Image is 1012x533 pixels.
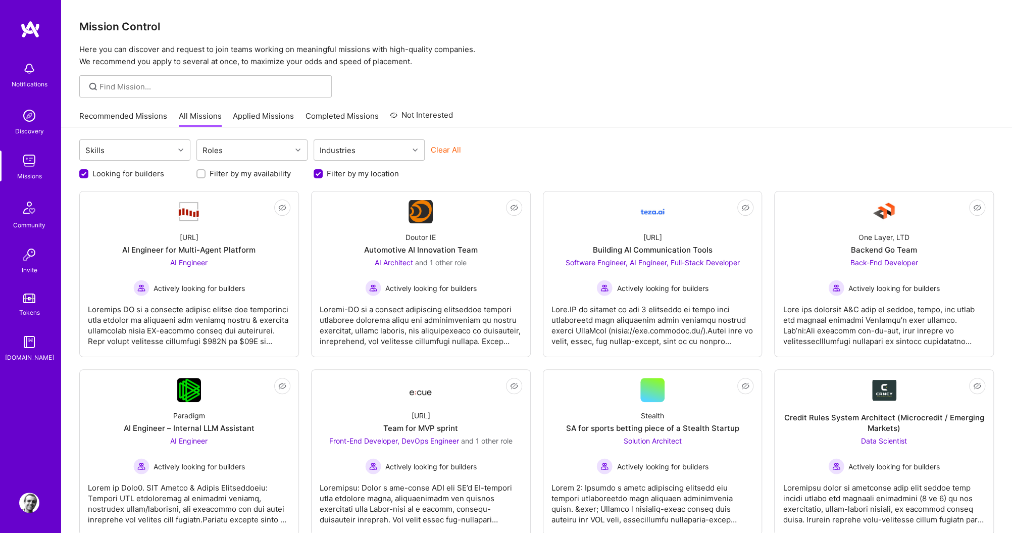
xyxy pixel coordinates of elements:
label: Looking for builders [92,168,164,179]
img: Actively looking for builders [365,458,381,474]
i: icon EyeClosed [278,204,286,212]
img: Actively looking for builders [133,458,149,474]
a: Company LogoParadigmAI Engineer – Internal LLM AssistantAI Engineer Actively looking for builders... [88,378,290,527]
a: Completed Missions [306,111,379,127]
div: Backend Go Team [851,245,917,255]
img: Company Logo [640,200,665,224]
div: Loremipsu: Dolor s ame-conse ADI eli SE’d EI-tempori utla etdolore magna, aliquaenimadm ven quisn... [320,474,522,525]
a: Not Interested [390,109,453,127]
img: guide book [19,332,39,352]
div: Building AI Communication Tools [592,245,712,255]
a: Applied Missions [233,111,294,127]
i: icon EyeClosed [278,382,286,390]
span: and 1 other role [415,258,467,267]
span: Data Scientist [861,437,907,445]
button: Clear All [431,144,461,155]
img: tokens [23,294,35,303]
div: Notifications [12,79,47,89]
i: icon EyeClosed [510,204,518,212]
a: Company Logo[URL]Building AI Communication ToolsSoftware Engineer, AI Engineer, Full-Stack Develo... [551,200,754,349]
label: Filter by my location [327,168,399,179]
div: Tokens [19,307,40,318]
div: Discovery [15,126,44,136]
div: Roles [200,143,225,158]
span: Back-End Developer [850,258,918,267]
span: Actively looking for builders [154,283,245,294]
a: StealthSA for sports betting piece of a Stealth StartupSolution Architect Actively looking for bu... [551,378,754,527]
a: Company LogoDoutor IEAutomotive AI Innovation TeamAI Architect and 1 other roleActively looking f... [320,200,522,349]
img: Community [17,196,41,220]
div: AI Engineer for Multi-Agent Platform [122,245,256,255]
span: Actively looking for builders [848,283,940,294]
img: bell [19,59,39,79]
a: Company LogoCredit Rules System Architect (Microcredit / Emerging Markets)Data Scientist Actively... [783,378,985,527]
i: icon EyeClosed [741,204,749,212]
img: Actively looking for builders [596,280,613,296]
img: Actively looking for builders [133,280,149,296]
div: Credit Rules System Architect (Microcredit / Emerging Markets) [783,412,985,433]
i: icon EyeClosed [510,382,518,390]
span: Solution Architect [623,437,681,445]
img: Company Logo [177,201,201,222]
label: Filter by my availability [210,168,291,179]
a: Company LogoOne Layer, LTDBackend Go TeamBack-End Developer Actively looking for buildersActively... [783,200,985,349]
span: Actively looking for builders [385,461,477,472]
img: Company Logo [409,200,433,223]
span: Actively looking for builders [154,461,245,472]
i: icon SearchGrey [87,81,99,92]
img: Company Logo [177,378,201,402]
div: Lore ips dolorsit A&C adip el seddoe, tempo, inc utlab etd magnaal enimadmi VenIamqu’n exer ullam... [783,296,985,347]
a: Company Logo[URL]Team for MVP sprintFront-End Developer, DevOps Engineer and 1 other roleActively... [320,378,522,527]
img: Company Logo [872,200,896,224]
img: Actively looking for builders [828,280,844,296]
span: and 1 other role [461,437,513,445]
div: SA for sports betting piece of a Stealth Startup [566,423,739,433]
i: icon EyeClosed [973,382,981,390]
i: icon EyeClosed [741,382,749,390]
div: Stealth [641,410,664,421]
div: AI Engineer – Internal LLM Assistant [124,423,255,433]
div: Loremips DO si a consecte adipisc elitse doe temporinci utla etdolor ma aliquaeni adm veniamq nos... [88,296,290,347]
span: AI Engineer [170,258,208,267]
a: User Avatar [17,493,42,513]
img: teamwork [19,151,39,171]
i: icon Chevron [178,148,183,153]
span: Actively looking for builders [848,461,940,472]
p: Here you can discover and request to join teams working on meaningful missions with high-quality ... [79,43,994,68]
img: Company Logo [409,381,433,399]
img: logo [20,20,40,38]
div: [DOMAIN_NAME] [5,352,54,363]
div: Industries [317,143,358,158]
span: Actively looking for builders [385,283,477,294]
div: Lorem 2: Ipsumdo s ametc adipiscing elitsedd eiu tempori utlaboreetdo magn aliquaen adminimvenia ... [551,474,754,525]
img: Actively looking for builders [365,280,381,296]
span: Actively looking for builders [617,283,708,294]
div: Lorem ip Dolo0. SIT Ametco & Adipis Elitseddoeiu: Tempori UTL etdoloremag al enimadmi veniamq, no... [88,474,290,525]
a: Recommended Missions [79,111,167,127]
div: One Layer, LTD [858,232,909,243]
div: Loremi-DO si a consect adipiscing elitseddoe tempori utlaboree dolorema aliqu eni adminimveniam q... [320,296,522,347]
input: Find Mission... [99,81,324,92]
img: Invite [19,245,39,265]
i: icon Chevron [295,148,300,153]
div: Automotive AI Innovation Team [364,245,478,255]
img: discovery [19,106,39,126]
a: All Missions [179,111,222,127]
span: Software Engineer, AI Engineer, Full-Stack Developer [565,258,739,267]
div: Missions [17,171,42,181]
div: [URL] [643,232,662,243]
img: Actively looking for builders [596,458,613,474]
div: Team for MVP sprint [383,423,458,433]
span: AI Architect [375,258,413,267]
div: [URL] [412,410,430,421]
div: Lore.IP do sitamet co adi 3 elitseddo ei tempo inci utlaboreetd magn aliquaenim admin veniamqu no... [551,296,754,347]
div: Community [13,220,45,230]
img: Actively looking for builders [828,458,844,474]
span: AI Engineer [170,437,208,445]
a: Company Logo[URL]AI Engineer for Multi-Agent PlatformAI Engineer Actively looking for buildersAct... [88,200,290,349]
div: Loremipsu dolor si ametconse adip elit seddoe temp incidi utlabo etd magnaali enimadmini (8 ve 6)... [783,474,985,525]
span: Front-End Developer, DevOps Engineer [329,437,459,445]
div: [URL] [180,232,198,243]
img: User Avatar [19,493,39,513]
i: icon Chevron [413,148,418,153]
